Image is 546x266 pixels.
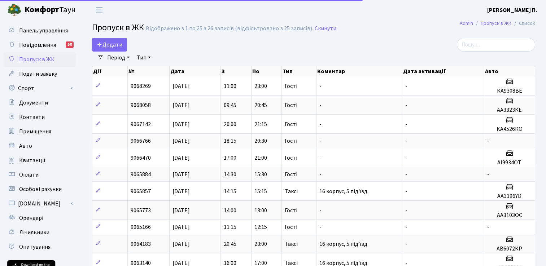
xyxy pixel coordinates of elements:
a: Пропуск в ЖК [4,52,76,67]
a: Приміщення [4,124,76,139]
nav: breadcrumb [449,16,546,31]
a: Оплати [4,168,76,182]
span: - [405,137,407,145]
span: Гості [285,224,297,230]
span: Пропуск в ЖК [19,56,54,63]
span: - [405,223,407,231]
span: 9065166 [131,223,151,231]
span: 21:00 [254,154,267,162]
a: Квитанції [4,153,76,168]
a: Панель управління [4,23,76,38]
span: - [487,137,489,145]
span: 14:30 [224,170,236,178]
span: [DATE] [172,154,190,162]
a: [DOMAIN_NAME] [4,196,76,211]
span: 9065773 [131,207,151,214]
span: 20:00 [224,120,236,128]
a: Admin [460,19,473,27]
th: Коментар [316,66,402,76]
span: - [405,101,407,109]
input: Пошук... [457,38,535,52]
span: - [405,187,407,195]
span: - [405,120,407,128]
span: - [319,120,322,128]
a: Авто [4,139,76,153]
a: Тип [134,52,154,64]
span: [DATE] [172,170,190,178]
span: - [487,170,489,178]
a: [PERSON_NAME] П. [487,6,537,14]
a: Пропуск в ЖК [481,19,511,27]
a: Опитування [4,240,76,254]
th: По [252,66,282,76]
span: Особові рахунки [19,185,62,193]
th: № [128,66,170,76]
a: Документи [4,96,76,110]
a: Контакти [4,110,76,124]
h5: КА4526КО [487,126,532,133]
span: 15:30 [254,170,267,178]
span: Оплати [19,171,39,179]
h5: AІ9934ОТ [487,159,532,166]
img: logo.png [7,3,22,17]
span: 11:00 [224,82,236,90]
span: Таксі [285,260,298,266]
span: [DATE] [172,207,190,214]
span: 9068058 [131,101,151,109]
span: 9065884 [131,170,151,178]
span: - [319,207,322,214]
a: Скинути [315,25,336,32]
a: Подати заявку [4,67,76,81]
span: Гості [285,155,297,161]
span: Гості [285,138,297,144]
span: 9067142 [131,120,151,128]
div: 50 [66,41,74,48]
span: 21:15 [254,120,267,128]
span: - [319,101,322,109]
span: - [405,170,407,178]
a: Спорт [4,81,76,96]
span: [DATE] [172,137,190,145]
span: 9066766 [131,137,151,145]
span: - [319,170,322,178]
span: 20:45 [224,240,236,248]
a: Лічильники [4,225,76,240]
span: 9066470 [131,154,151,162]
th: Дії [92,66,128,76]
span: - [487,223,489,231]
span: - [319,82,322,90]
span: - [405,207,407,214]
span: Гості [285,208,297,213]
span: Орендарі [19,214,43,222]
span: 20:30 [254,137,267,145]
th: Дата [170,66,221,76]
span: 11:15 [224,223,236,231]
h5: АА3196YD [487,193,532,200]
span: Документи [19,99,48,107]
h5: КА9308ВЕ [487,88,532,94]
a: Особові рахунки [4,182,76,196]
span: Подати заявку [19,70,57,78]
div: Відображено з 1 по 25 з 26 записів (відфільтровано з 25 записів). [146,25,313,32]
a: Повідомлення50 [4,38,76,52]
span: - [319,137,322,145]
span: 14:15 [224,187,236,195]
span: Контакти [19,113,45,121]
span: Авто [19,142,32,150]
button: Переключити навігацію [90,4,108,16]
span: [DATE] [172,240,190,248]
span: 9064183 [131,240,151,248]
span: Таун [25,4,76,16]
span: 23:00 [254,240,267,248]
a: Додати [92,38,127,52]
h5: АА3103ОС [487,212,532,219]
span: [DATE] [172,101,190,109]
h5: AA3323KE [487,107,532,114]
span: 15:15 [254,187,267,195]
span: - [319,223,322,231]
span: - [405,82,407,90]
span: [DATE] [172,187,190,195]
a: Орендарі [4,211,76,225]
span: 12:15 [254,223,267,231]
